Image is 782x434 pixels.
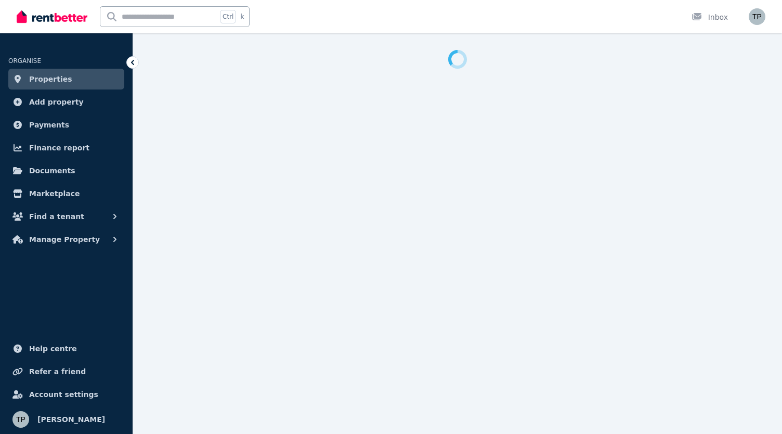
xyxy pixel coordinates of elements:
a: Payments [8,114,124,135]
span: Find a tenant [29,210,84,223]
span: [PERSON_NAME] [37,413,105,426]
span: Ctrl [220,10,236,23]
img: Tamara Pratt [12,411,29,428]
span: Manage Property [29,233,100,246]
div: Inbox [692,12,728,22]
a: Add property [8,92,124,112]
a: Help centre [8,338,124,359]
a: Documents [8,160,124,181]
span: Add property [29,96,84,108]
button: Find a tenant [8,206,124,227]
span: ORGANISE [8,57,41,65]
a: Account settings [8,384,124,405]
span: Documents [29,164,75,177]
a: Properties [8,69,124,90]
a: Refer a friend [8,361,124,382]
span: Account settings [29,388,98,401]
img: RentBetter [17,9,87,24]
span: Refer a friend [29,365,86,378]
button: Manage Property [8,229,124,250]
span: Help centre [29,342,77,355]
img: Tamara Pratt [749,8,765,25]
span: Properties [29,73,72,85]
a: Marketplace [8,183,124,204]
span: Payments [29,119,69,131]
a: Finance report [8,137,124,158]
span: Marketplace [29,187,80,200]
span: Finance report [29,142,89,154]
span: k [240,12,244,21]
